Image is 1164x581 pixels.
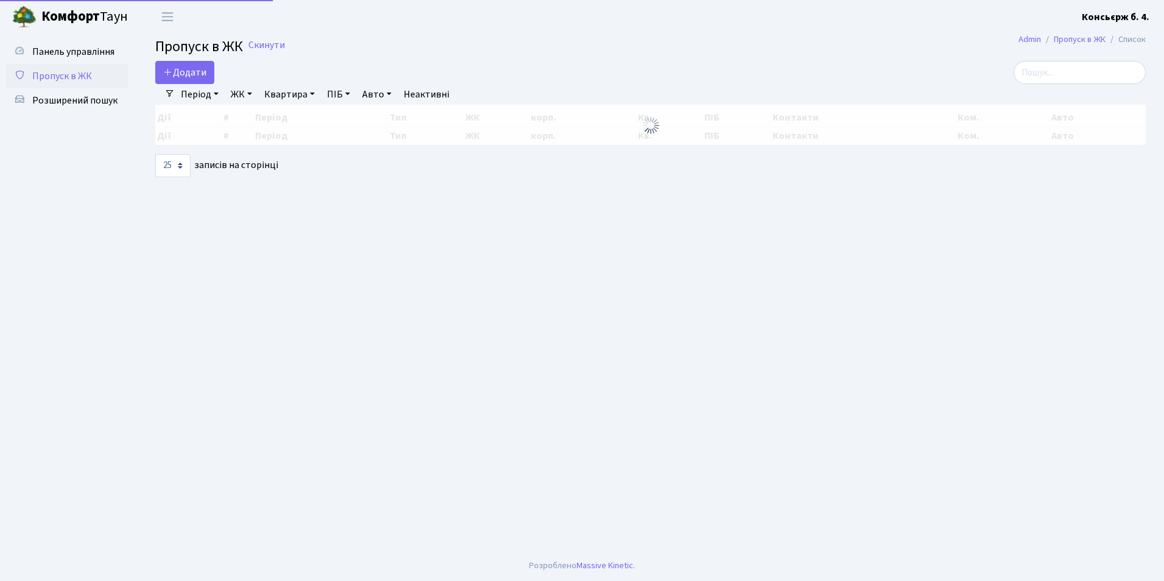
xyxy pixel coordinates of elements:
[1014,61,1146,84] input: Пошук...
[259,84,320,105] a: Квартира
[41,7,128,27] span: Таун
[155,61,214,84] a: Додати
[1054,33,1106,46] a: Пропуск в ЖК
[1082,10,1149,24] a: Консьєрж б. 4.
[529,559,635,572] div: Розроблено .
[12,5,37,29] img: logo.png
[577,559,633,572] a: Massive Kinetic
[6,40,128,64] a: Панель управління
[1106,33,1146,46] li: Список
[1000,27,1164,52] nav: breadcrumb
[357,84,396,105] a: Авто
[163,66,206,79] span: Додати
[152,7,183,27] button: Переключити навігацію
[6,88,128,113] a: Розширений пошук
[41,7,100,26] b: Комфорт
[176,84,223,105] a: Період
[32,45,114,58] span: Панель управління
[1018,33,1041,46] a: Admin
[399,84,454,105] a: Неактивні
[155,154,191,177] select: записів на сторінці
[248,40,285,51] a: Скинути
[226,84,257,105] a: ЖК
[641,116,661,135] img: Обробка...
[6,64,128,88] a: Пропуск в ЖК
[155,154,278,177] label: записів на сторінці
[32,94,117,107] span: Розширений пошук
[32,69,92,83] span: Пропуск в ЖК
[155,36,243,57] span: Пропуск в ЖК
[322,84,355,105] a: ПІБ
